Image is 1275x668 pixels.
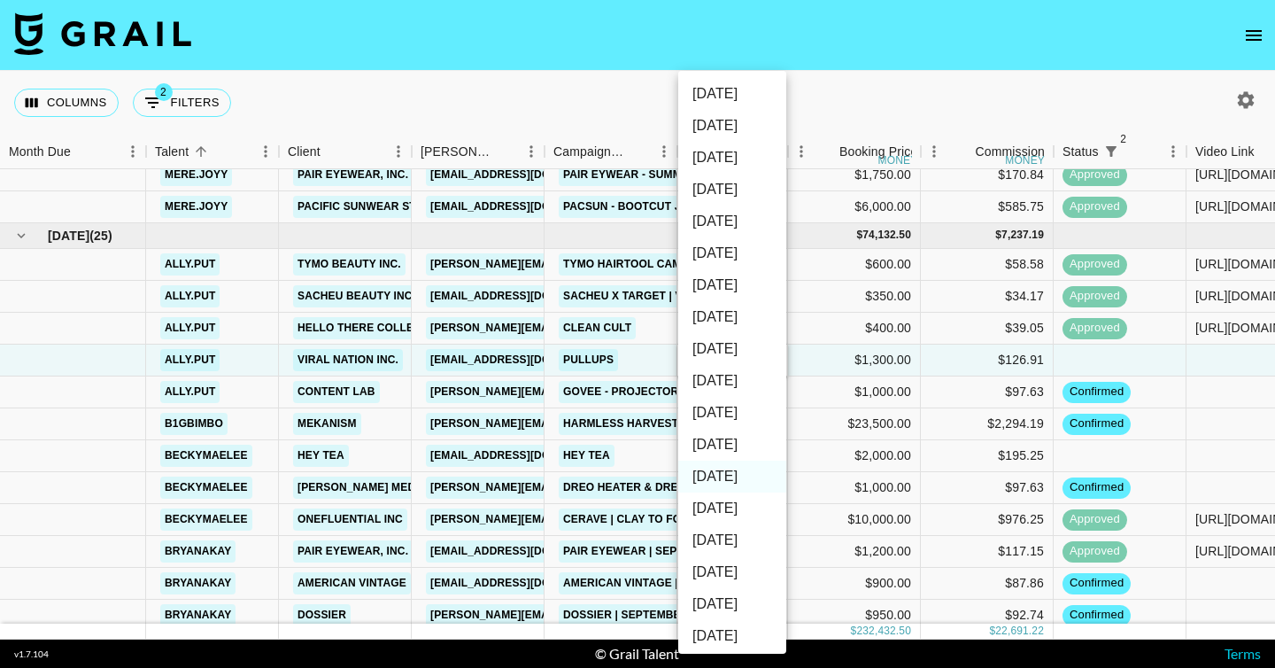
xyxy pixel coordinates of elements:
li: [DATE] [678,142,786,174]
li: [DATE] [678,588,786,620]
li: [DATE] [678,78,786,110]
li: [DATE] [678,333,786,365]
li: [DATE] [678,269,786,301]
li: [DATE] [678,174,786,206]
li: [DATE] [678,397,786,429]
li: [DATE] [678,493,786,524]
li: [DATE] [678,429,786,461]
li: [DATE] [678,237,786,269]
li: [DATE] [678,365,786,397]
li: [DATE] [678,206,786,237]
li: [DATE] [678,620,786,652]
li: [DATE] [678,524,786,556]
li: [DATE] [678,301,786,333]
li: [DATE] [678,461,786,493]
li: [DATE] [678,556,786,588]
li: [DATE] [678,110,786,142]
